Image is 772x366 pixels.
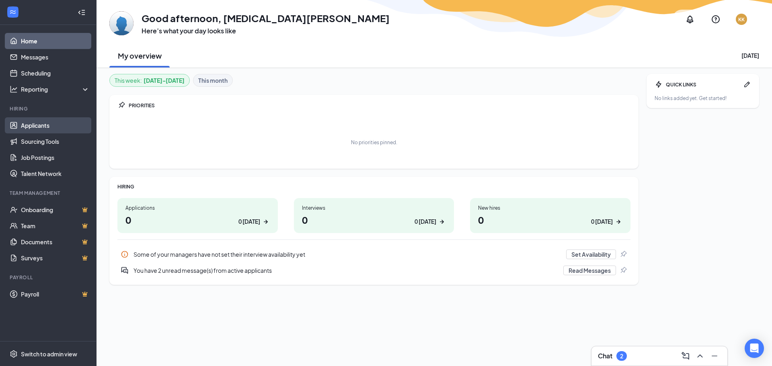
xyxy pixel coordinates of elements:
[21,202,90,218] a: OnboardingCrown
[117,246,630,262] div: Some of your managers have not set their interview availability yet
[598,352,612,360] h3: Chat
[142,11,390,25] h1: Good afternoon, [MEDICAL_DATA][PERSON_NAME]
[21,33,90,49] a: Home
[738,16,745,23] div: KK
[133,266,558,274] div: You have 2 unread message(s) from active applicants
[10,274,88,281] div: Payroll
[129,102,630,109] div: PRIORITIES
[144,76,185,85] b: [DATE] - [DATE]
[708,350,721,362] button: Minimize
[666,81,740,88] div: QUICK LINKS
[743,80,751,88] svg: Pen
[21,250,90,266] a: SurveysCrown
[711,14,721,24] svg: QuestionInfo
[109,11,133,35] img: Kyra Kannegieter
[302,213,446,227] h1: 0
[710,351,719,361] svg: Minimize
[21,49,90,65] a: Messages
[681,351,690,361] svg: ComposeMessage
[21,117,90,133] a: Applicants
[21,166,90,182] a: Talent Network
[21,133,90,149] a: Sourcing Tools
[21,85,90,93] div: Reporting
[125,204,270,211] div: Applications
[614,218,622,226] svg: ArrowRight
[118,51,162,61] h2: My overview
[470,198,630,233] a: New hires00 [DATE]ArrowRight
[302,204,446,211] div: Interviews
[117,183,630,190] div: HIRING
[10,190,88,196] div: Team Management
[685,14,695,24] svg: Notifications
[21,350,77,358] div: Switch to admin view
[117,198,278,233] a: Applications00 [DATE]ArrowRight
[415,217,436,226] div: 0 [DATE]
[620,353,623,360] div: 2
[563,266,616,275] button: Read Messages
[198,76,228,85] b: This month
[121,266,129,274] svg: DoubleChatActive
[745,339,764,358] div: Open Intercom Messenger
[478,204,622,211] div: New hires
[655,95,751,102] div: No links added yet. Get started!
[142,27,390,35] h3: Here’s what your day looks like
[741,51,759,59] div: [DATE]
[115,76,185,85] div: This week :
[21,149,90,166] a: Job Postings
[125,213,270,227] h1: 0
[566,249,616,259] button: Set Availability
[9,8,17,16] svg: WorkstreamLogo
[21,286,90,302] a: PayrollCrown
[121,250,129,258] svg: Info
[438,218,446,226] svg: ArrowRight
[117,262,630,278] div: You have 2 unread message(s) from active applicants
[21,234,90,250] a: DocumentsCrown
[117,262,630,278] a: DoubleChatActiveYou have 2 unread message(s) from active applicantsRead MessagesPin
[10,350,18,358] svg: Settings
[117,101,125,109] svg: Pin
[695,351,705,361] svg: ChevronUp
[117,246,630,262] a: InfoSome of your managers have not set their interview availability yetSet AvailabilityPin
[10,85,18,93] svg: Analysis
[351,139,397,146] div: No priorities pinned.
[294,198,454,233] a: Interviews00 [DATE]ArrowRight
[619,250,627,258] svg: Pin
[238,217,260,226] div: 0 [DATE]
[21,218,90,234] a: TeamCrown
[10,105,88,112] div: Hiring
[262,218,270,226] svg: ArrowRight
[591,217,613,226] div: 0 [DATE]
[78,8,86,16] svg: Collapse
[679,350,692,362] button: ComposeMessage
[133,250,561,258] div: Some of your managers have not set their interview availability yet
[21,65,90,81] a: Scheduling
[478,213,622,227] h1: 0
[694,350,706,362] button: ChevronUp
[619,266,627,274] svg: Pin
[655,80,663,88] svg: Bolt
